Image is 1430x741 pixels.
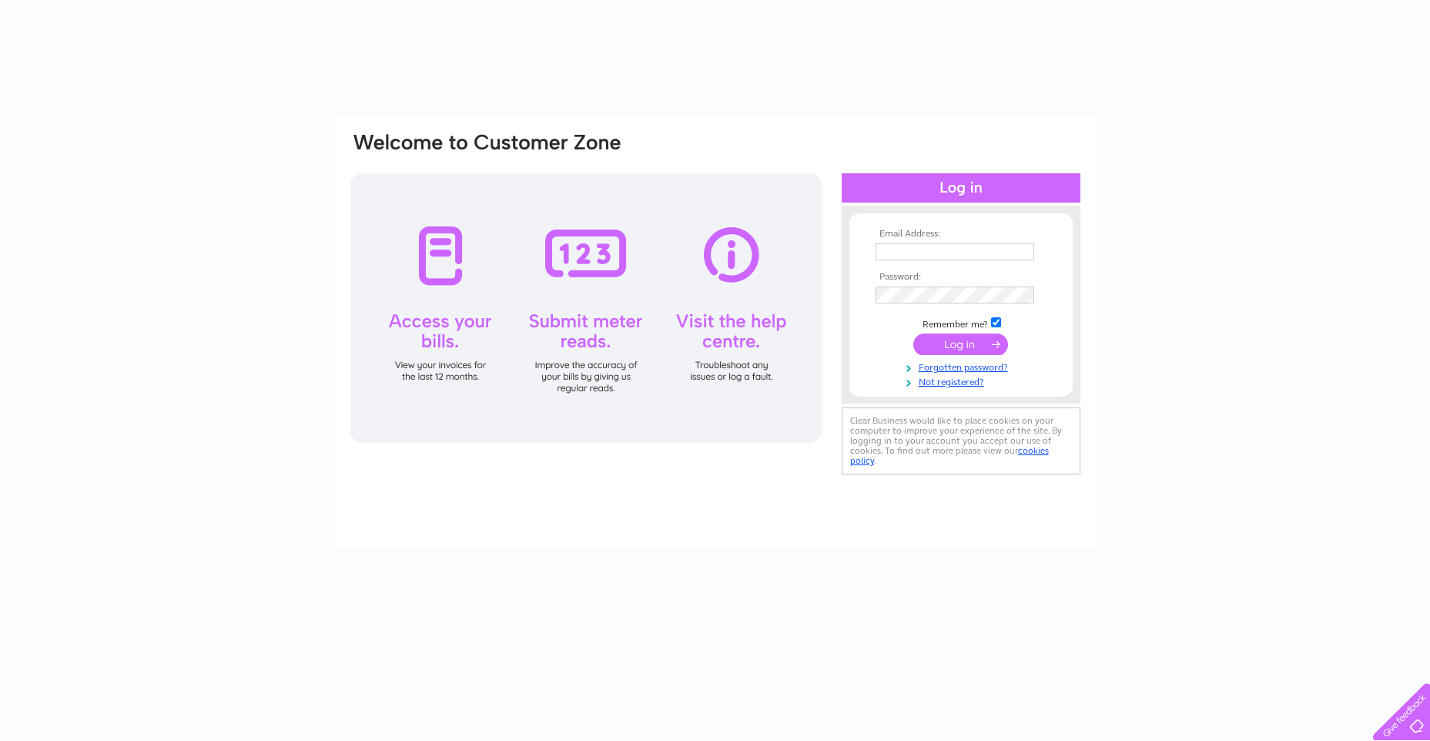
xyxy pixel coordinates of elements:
[842,407,1080,474] div: Clear Business would like to place cookies on your computer to improve your experience of the sit...
[872,229,1050,240] th: Email Address:
[850,445,1049,466] a: cookies policy
[876,374,1050,388] a: Not registered?
[876,359,1050,374] a: Forgotten password?
[872,315,1050,330] td: Remember me?
[913,334,1008,355] input: Submit
[872,272,1050,283] th: Password:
